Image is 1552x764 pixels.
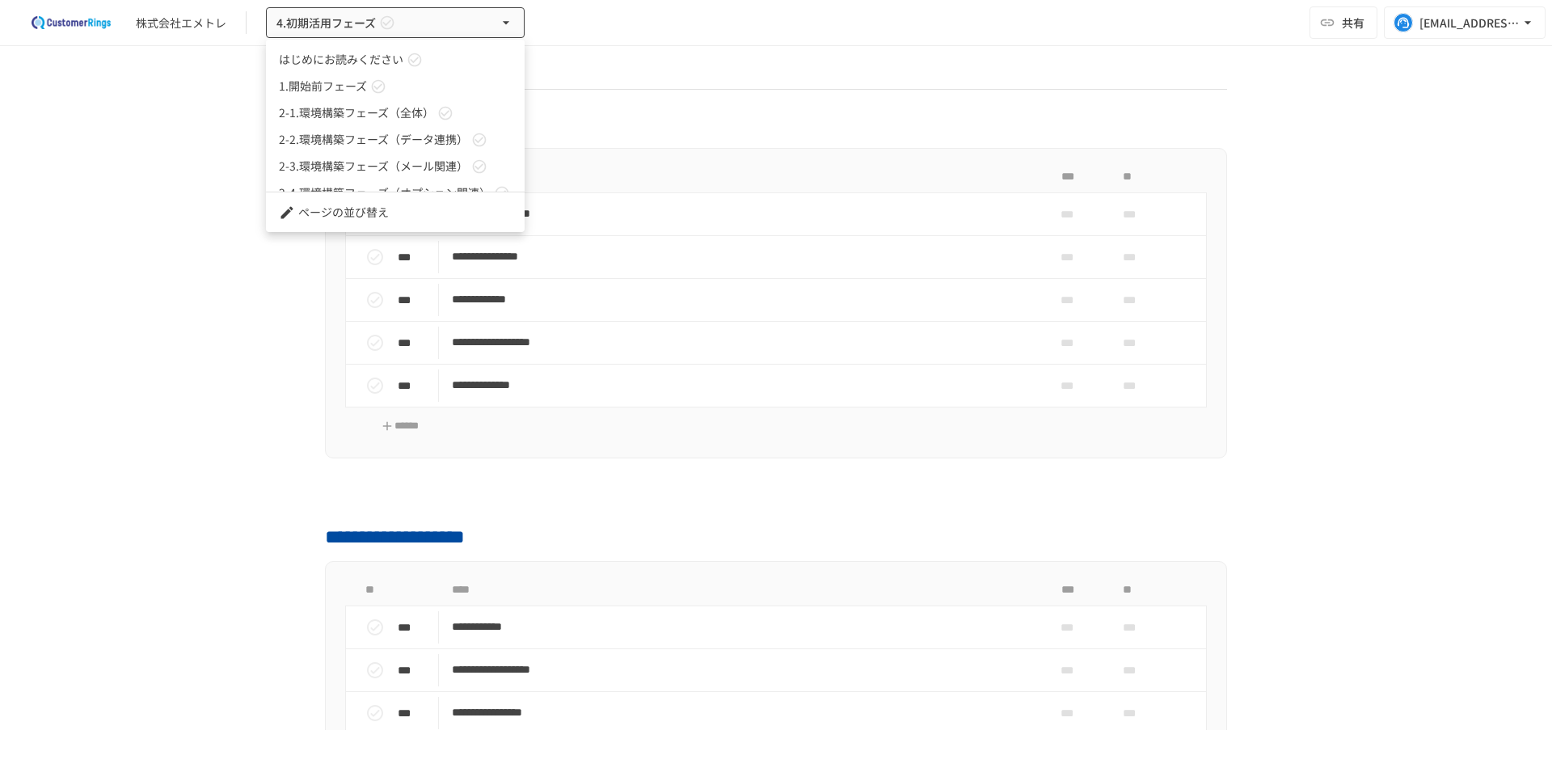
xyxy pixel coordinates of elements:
span: 2-3.環境構築フェーズ（メール関連） [279,158,468,175]
li: ページの並び替え [266,199,525,226]
span: 2-4.環境構築フェーズ（オプション関連） [279,184,491,201]
span: 2-1.環境構築フェーズ（全体） [279,104,434,121]
span: 1.開始前フェーズ [279,78,367,95]
span: はじめにお読みください [279,51,403,68]
span: 2-2.環境構築フェーズ（データ連携） [279,131,468,148]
